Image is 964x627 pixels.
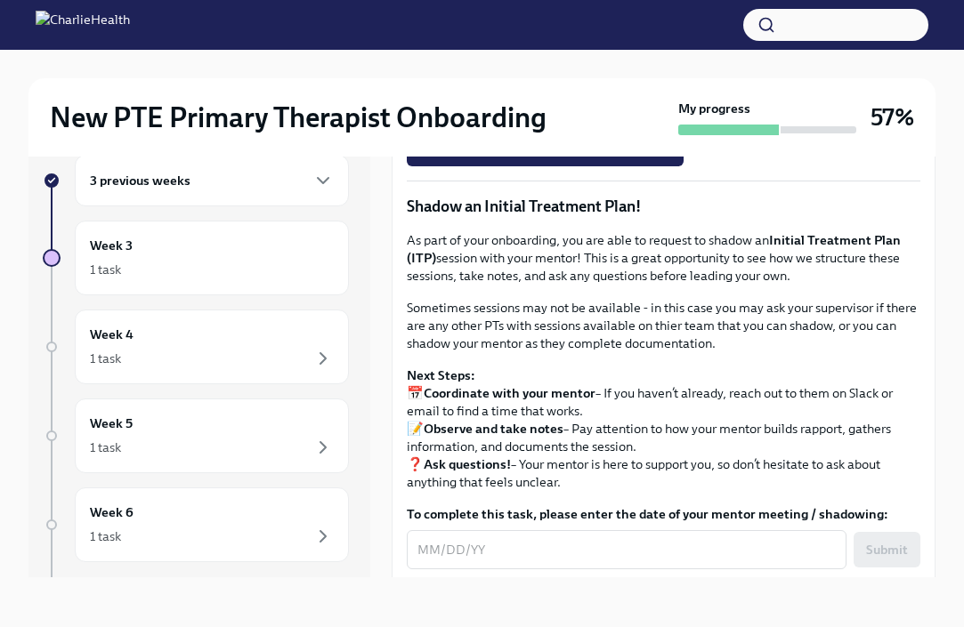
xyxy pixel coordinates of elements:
img: CharlieHealth [36,11,130,39]
h3: 57% [871,101,914,133]
a: Week 41 task [43,309,349,384]
div: 3 previous weeks [75,155,349,206]
h6: Week 4 [90,325,134,344]
div: 1 task [90,527,121,545]
strong: Coordinate with your mentor [424,385,595,401]
a: Week 61 task [43,487,349,562]
div: 1 task [90,350,121,367]
p: Shadow an Initial Treatment Plan! [407,196,920,217]
p: As part of your onboarding, you are able to request to shadow an session with your mentor! This i... [407,231,920,285]
div: 1 task [90,261,121,278]
a: Week 51 task [43,398,349,473]
div: 1 task [90,438,121,456]
h6: Week 3 [90,236,133,255]
strong: Observe and take notes [424,421,563,437]
h6: Week 5 [90,414,133,433]
h2: New PTE Primary Therapist Onboarding [50,100,547,135]
h6: 3 previous weeks [90,171,190,190]
p: 📅 – If you haven’t already, reach out to them on Slack or email to find a time that works. 📝 – Pa... [407,366,920,491]
strong: Next Steps: [407,367,475,383]
a: Week 31 task [43,221,349,295]
h6: Week 6 [90,502,134,522]
strong: My progress [678,100,750,117]
p: Sometimes sessions may not be available - in this case you may ask your supervisor if there are a... [407,299,920,352]
strong: Ask questions! [424,456,511,472]
label: To complete this task, please enter the date of your mentor meeting / shadowing: [407,505,920,523]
